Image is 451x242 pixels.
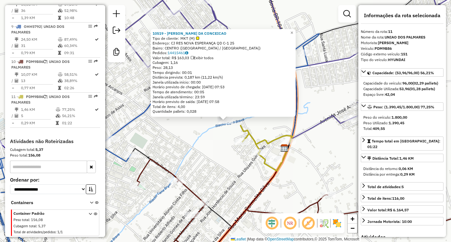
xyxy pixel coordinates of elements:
strong: 151 [401,52,407,56]
td: / [11,113,14,119]
span: Peso do veículo: [363,115,407,120]
i: Distância Total [15,73,18,76]
div: Total: [363,126,441,131]
a: Total de atividades:5 [361,182,443,191]
a: Exibir filtros [341,8,353,20]
td: 10,07 KM [21,71,58,78]
img: Fluxo de ruas [319,218,329,228]
i: % de utilização do peso [58,38,63,41]
h4: Informações da rota selecionada [361,13,443,18]
a: Total de itens:116,00 [361,194,443,202]
td: = [11,120,14,126]
i: Tempo total em rota [58,16,61,20]
td: 77,25% [62,106,94,113]
span: MKT (M) [180,36,199,41]
a: Close popup [288,29,296,37]
span: 1,46 KM [399,156,414,161]
td: 01:22 [62,120,94,126]
span: Cubagem total [13,224,36,228]
div: Distância prevista: 0,187 km (11,22 km/h) [153,75,294,80]
a: Nova sessão e pesquisa [110,8,123,22]
i: Tempo total em rota [56,121,59,125]
i: % de utilização da cubagem [58,9,63,13]
strong: PDM9B86 [375,46,392,51]
h4: Atividades [361,234,443,240]
span: : [55,230,56,234]
span: 9 - [11,24,64,34]
td: 5 [21,113,55,119]
strong: 5 [402,184,404,189]
img: Exibir/Ocultar setores [332,218,342,228]
i: Total de Atividades [15,114,18,118]
span: Total de atividades: [367,184,404,189]
span: Containers [11,199,82,206]
div: Horário previsto de chegada: [DATE] 07:53 [153,85,294,90]
i: Rota otimizada [95,38,99,41]
em: Opções [88,24,92,28]
a: Zoom in [348,214,357,224]
i: % de utilização da cubagem [56,114,60,118]
em: Rota exportada [94,24,98,28]
div: Distância por entrega: [363,172,441,177]
td: / [11,43,14,49]
span: Exibir rótulo [301,216,316,231]
a: Criar modelo [110,46,123,60]
strong: 42,04 [385,92,395,97]
strong: 53,96 [399,86,409,91]
a: Tempo total em [GEOGRAPHIC_DATA]: 01:22 [361,136,443,151]
strong: 156,08 [28,153,40,157]
a: Exportar sessão [110,24,123,38]
div: Motorista: [361,40,443,46]
td: 1,39 KM [21,15,58,21]
span: + [350,215,355,223]
span: Total de atividades/pedidos [13,230,55,234]
i: Distância Total [15,108,18,111]
strong: R$ 6.164,57 [387,208,409,212]
td: 31 [21,43,58,49]
div: Tipo do veículo: [361,57,443,63]
td: 0,77 KM [21,85,58,91]
i: % de utilização da cubagem [58,79,63,83]
td: / [11,8,14,14]
td: 02:26 [64,85,94,91]
a: Jornada Motorista: 10:00 [361,217,443,225]
strong: 0,06 KM [399,166,413,171]
strong: 96,00 [402,81,412,85]
a: Leaflet [231,237,246,241]
a: Capacidade: (53,96/96,00) 56,21% [361,68,443,77]
div: Janela utilizada início: 00:00 [153,80,294,85]
span: Ocultar deslocamento [264,216,279,231]
span: Peso: (1.390,45/1.800,00) 77,25% [373,105,434,109]
span: 11 - [11,94,70,105]
strong: (01,28 pallets) [409,86,435,91]
a: OpenStreetMap [267,237,294,241]
i: Rota otimizada [95,73,99,76]
i: Observações [185,51,188,55]
td: = [11,15,14,21]
td: / [11,78,14,84]
h4: Atividades não Roteirizadas [10,138,100,144]
em: Rota exportada [94,95,98,98]
span: Tempo total em [GEOGRAPHIC_DATA]: 01:22 [367,139,440,149]
i: Distância Total [15,38,18,41]
i: Tempo total em rota [58,86,61,90]
span: PDM9B86 [26,94,43,99]
span: − [350,224,355,232]
a: Valor total:R$ 6.164,57 [361,205,443,214]
td: 0,29 KM [21,120,55,126]
div: Espaço livre: [363,92,441,97]
td: 87,49% [64,36,94,43]
div: Jornada Motorista: 10:00 [367,219,412,224]
div: Pedidos: [153,50,294,55]
strong: 0,29 KM [400,172,415,177]
i: % de utilização do peso [58,73,63,76]
em: Opções [88,59,92,63]
i: Tempo total em rota [58,51,61,55]
div: Peso: (1.390,45/1.800,00) 77,25% [361,112,443,134]
div: Tempo de atendimento: 00:05 [153,31,294,114]
a: 10519 - [PERSON_NAME] DA CONCEICAO [153,31,226,36]
span: : [29,218,30,222]
img: CLEDISBEL [280,144,288,152]
strong: 5,37 [35,147,43,152]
